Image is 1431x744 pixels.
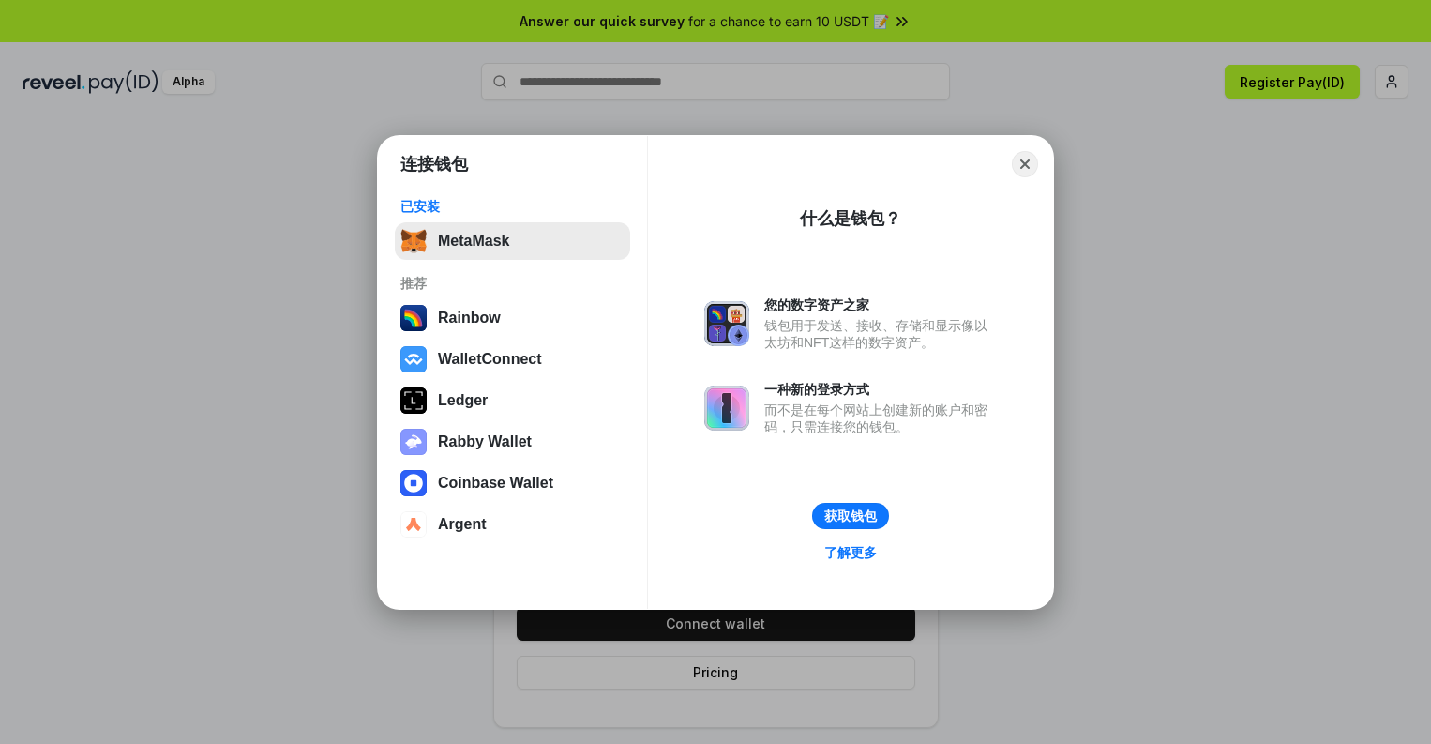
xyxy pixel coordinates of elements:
button: Rainbow [395,299,630,337]
div: 了解更多 [824,544,877,561]
button: Ledger [395,382,630,419]
img: svg+xml,%3Csvg%20fill%3D%22none%22%20height%3D%2233%22%20viewBox%3D%220%200%2035%2033%22%20width%... [400,228,427,254]
img: svg+xml,%3Csvg%20xmlns%3D%22http%3A%2F%2Fwww.w3.org%2F2000%2Fsvg%22%20fill%3D%22none%22%20viewBox... [400,429,427,455]
h1: 连接钱包 [400,153,468,175]
img: svg+xml,%3Csvg%20width%3D%2228%22%20height%3D%2228%22%20viewBox%3D%220%200%2028%2028%22%20fill%3D... [400,511,427,538]
button: Argent [395,506,630,543]
button: 获取钱包 [812,503,889,529]
img: svg+xml,%3Csvg%20width%3D%2228%22%20height%3D%2228%22%20viewBox%3D%220%200%2028%2028%22%20fill%3D... [400,470,427,496]
button: WalletConnect [395,341,630,378]
div: Rainbow [438,310,501,326]
div: WalletConnect [438,351,542,368]
div: Ledger [438,392,488,409]
div: 一种新的登录方式 [764,381,997,398]
button: Close [1012,151,1038,177]
img: svg+xml,%3Csvg%20xmlns%3D%22http%3A%2F%2Fwww.w3.org%2F2000%2Fsvg%22%20fill%3D%22none%22%20viewBox... [704,386,749,431]
img: svg+xml,%3Csvg%20width%3D%22120%22%20height%3D%22120%22%20viewBox%3D%220%200%20120%20120%22%20fil... [400,305,427,331]
button: MetaMask [395,222,630,260]
div: 而不是在每个网站上创建新的账户和密码，只需连接您的钱包。 [764,402,997,435]
div: MetaMask [438,233,509,250]
div: Rabby Wallet [438,433,532,450]
div: Argent [438,516,487,533]
div: 什么是钱包？ [800,207,901,230]
img: svg+xml,%3Csvg%20xmlns%3D%22http%3A%2F%2Fwww.w3.org%2F2000%2Fsvg%22%20fill%3D%22none%22%20viewBox... [704,301,749,346]
button: Rabby Wallet [395,423,630,461]
button: Coinbase Wallet [395,464,630,502]
img: svg+xml,%3Csvg%20xmlns%3D%22http%3A%2F%2Fwww.w3.org%2F2000%2Fsvg%22%20width%3D%2228%22%20height%3... [400,387,427,414]
div: 您的数字资产之家 [764,296,997,313]
img: svg+xml,%3Csvg%20width%3D%2228%22%20height%3D%2228%22%20viewBox%3D%220%200%2028%2028%22%20fill%3D... [400,346,427,372]
a: 了解更多 [813,540,888,565]
div: Coinbase Wallet [438,475,553,492]
div: 推荐 [400,275,625,292]
div: 获取钱包 [824,508,877,524]
div: 已安装 [400,198,625,215]
div: 钱包用于发送、接收、存储和显示像以太坊和NFT这样的数字资产。 [764,317,997,351]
